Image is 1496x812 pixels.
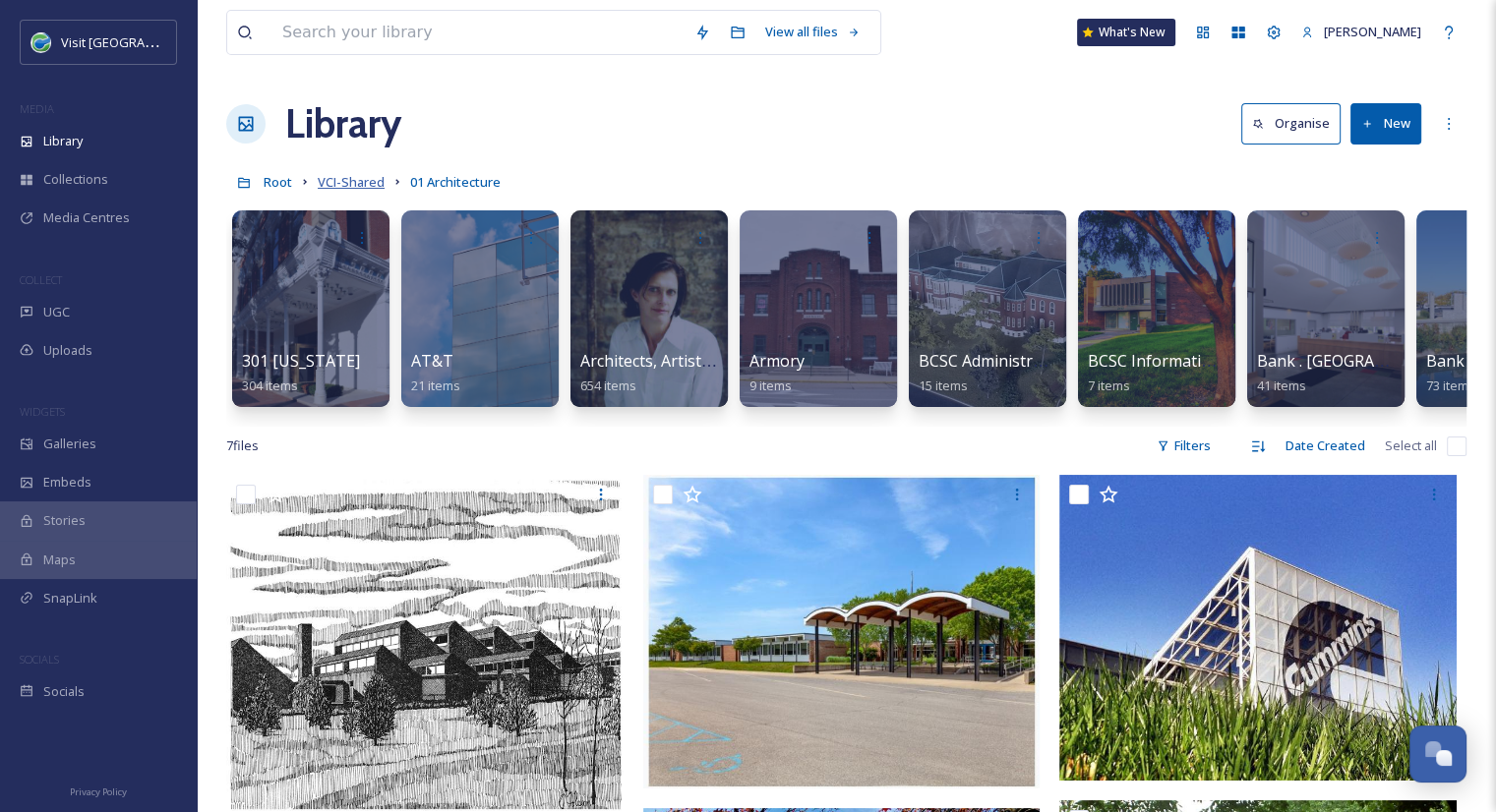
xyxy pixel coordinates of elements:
span: UGC [43,303,70,321]
input: Search your library [272,11,685,54]
span: 41 items [1257,377,1306,394]
span: 7 items [1088,377,1130,394]
a: Library [285,94,401,153]
a: BCSC Information Services7 items [1088,352,1285,394]
span: Embeds [43,473,91,492]
span: Galleries [43,435,96,453]
span: Visit [GEOGRAPHIC_DATA] [US_STATE] [61,32,283,51]
a: AT&T21 items [411,352,460,394]
span: Uploads [43,341,92,360]
img: cvctwitlogo_400x400.jpg [31,32,51,52]
a: What's New [1077,19,1175,46]
span: Armory [749,350,805,372]
span: BCSC Information Services [1088,350,1285,372]
span: Media Centres [43,208,130,227]
img: BW-Line-Drawings---Ransdell---donated-Feb-2017-1.jpg [226,475,624,812]
span: Privacy Policy [70,785,127,798]
span: Maps [43,551,76,569]
a: Privacy Policy [70,779,127,802]
a: Architects, Artists, Landscape Architects654 items [580,352,872,394]
span: VCI-Shared [318,173,385,191]
span: 654 items [580,377,636,394]
a: 01 Architecture [410,170,501,194]
span: Socials [43,682,85,701]
a: View all files [755,13,870,51]
span: 21 items [411,377,460,394]
img: misc - credit Hadley Fruits for Landmark Columbus Foundation (102).JPG [643,475,1041,788]
a: Armory9 items [749,352,805,394]
span: [PERSON_NAME] [1324,23,1421,40]
span: 304 items [242,377,298,394]
span: COLLECT [20,272,62,287]
span: Root [264,173,292,191]
span: MEDIA [20,101,54,116]
span: Select all [1385,436,1437,455]
span: 15 items [919,377,968,394]
button: Open Chat [1409,725,1466,783]
span: Architects, Artists, Landscape Architects [580,350,872,372]
span: 01 Architecture [410,173,501,191]
span: AT&T [411,350,453,372]
span: BCSC Administration Building [919,350,1136,372]
span: SnapLink [43,589,97,608]
span: Collections [43,170,108,189]
a: Root [264,170,292,194]
a: [PERSON_NAME] [1291,13,1431,51]
a: VCI-Shared [318,170,385,194]
span: 301 [US_STATE] [242,350,360,372]
div: Date Created [1276,427,1375,465]
span: Stories [43,511,86,530]
a: BCSC Administration Building15 items [919,352,1136,394]
span: SOCIALS [20,652,59,667]
button: New [1350,103,1421,144]
img: cummins-plant-expansion-b.jpg [1059,475,1457,781]
div: Filters [1147,427,1221,465]
span: 73 items [1426,377,1475,394]
a: 301 [US_STATE]304 items [242,352,360,394]
span: 7 file s [226,436,259,455]
span: Library [43,132,83,150]
span: WIDGETS [20,404,65,419]
button: Organise [1241,103,1341,144]
span: 9 items [749,377,792,394]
